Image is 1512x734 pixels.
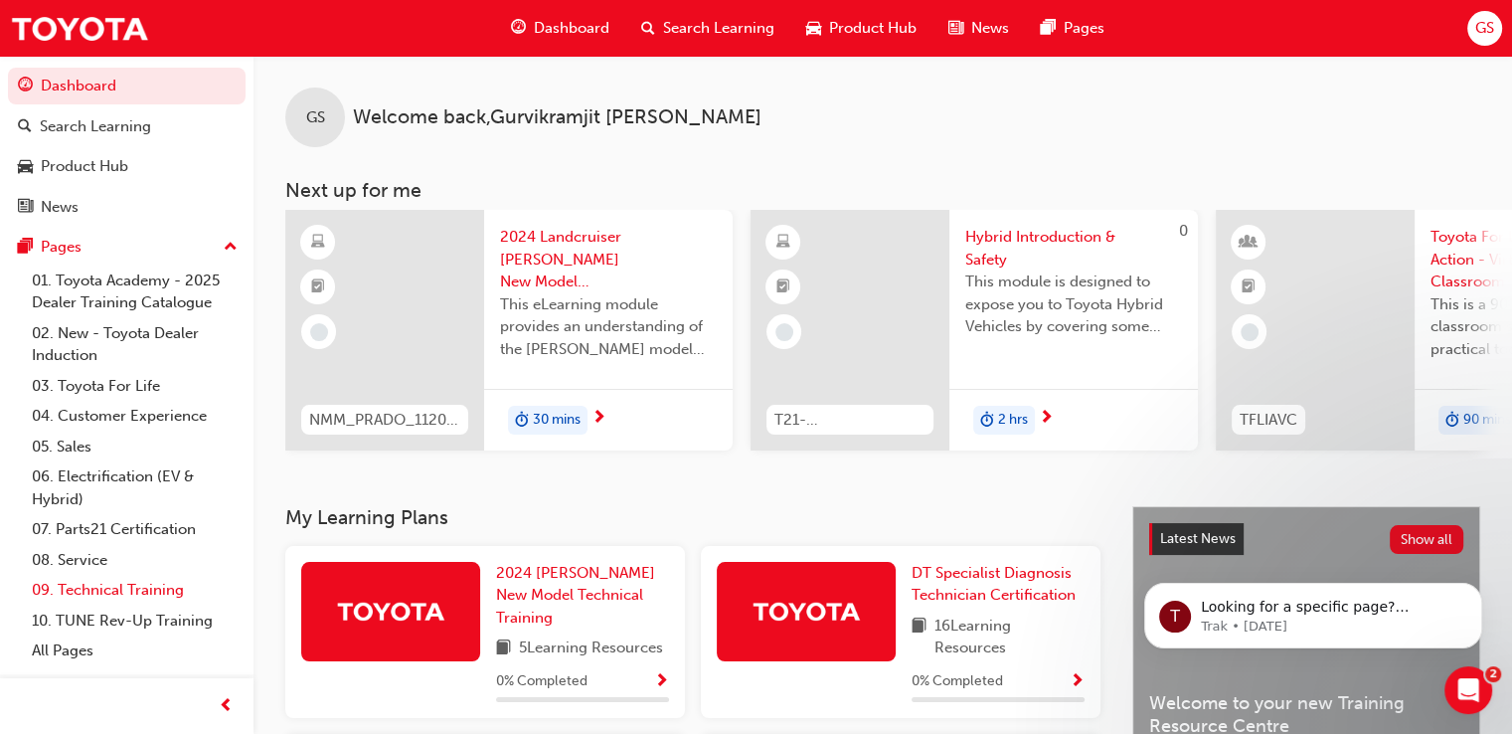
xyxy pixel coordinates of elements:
[495,8,625,49] a: guage-iconDashboard
[18,158,33,176] span: car-icon
[1041,16,1056,41] span: pages-icon
[8,229,246,266] button: Pages
[1025,8,1120,49] a: pages-iconPages
[500,226,717,293] span: 2024 Landcruiser [PERSON_NAME] New Model Mechanisms - Model Outline 1
[285,210,733,451] a: NMM_PRADO_112024_MODULE_12024 Landcruiser [PERSON_NAME] New Model Mechanisms - Model Outline 1Thi...
[1444,666,1492,714] iframe: Intercom live chat
[1242,275,1256,300] span: booktick-icon
[24,266,246,318] a: 01. Toyota Academy - 2025 Dealer Training Catalogue
[24,514,246,545] a: 07. Parts21 Certification
[24,545,246,576] a: 08. Service
[776,275,790,300] span: booktick-icon
[775,323,793,341] span: learningRecordVerb_NONE-icon
[18,239,33,257] span: pages-icon
[24,636,246,666] a: All Pages
[8,68,246,104] a: Dashboard
[752,594,861,629] img: Trak
[934,615,1085,659] span: 16 Learning Resources
[591,410,606,428] span: next-icon
[980,408,994,434] span: duration-icon
[534,17,609,40] span: Dashboard
[790,8,932,49] a: car-iconProduct Hub
[751,210,1198,451] a: 0T21-FOD_HVIS_PREREQHybrid Introduction & SafetyThis module is designed to expose you to Toyota H...
[1160,530,1236,547] span: Latest News
[306,106,325,129] span: GS
[1241,323,1259,341] span: learningRecordVerb_NONE-icon
[41,196,79,219] div: News
[219,694,234,719] span: prev-icon
[224,235,238,261] span: up-icon
[40,115,151,138] div: Search Learning
[1242,230,1256,256] span: learningResourceType_INSTRUCTOR_LED-icon
[1445,408,1459,434] span: duration-icon
[1240,409,1297,432] span: TFLIAVC
[806,16,821,41] span: car-icon
[353,106,761,129] span: Welcome back , Gurvikramjit [PERSON_NAME]
[500,293,717,361] span: This eLearning module provides an understanding of the [PERSON_NAME] model line-up and its Katash...
[932,8,1025,49] a: news-iconNews
[774,409,925,432] span: T21-FOD_HVIS_PREREQ
[1467,11,1502,46] button: GS
[1390,525,1464,554] button: Show all
[519,637,663,661] span: 5 Learning Resources
[24,461,246,514] a: 06. Electrification (EV & Hybrid)
[24,371,246,402] a: 03. Toyota For Life
[253,179,1512,202] h3: Next up for me
[965,226,1182,271] span: Hybrid Introduction & Safety
[496,637,511,661] span: book-icon
[41,155,128,178] div: Product Hub
[496,670,588,693] span: 0 % Completed
[998,409,1028,432] span: 2 hrs
[1114,541,1512,680] iframe: Intercom notifications message
[496,562,669,630] a: 2024 [PERSON_NAME] New Model Technical Training
[18,78,33,95] span: guage-icon
[515,408,529,434] span: duration-icon
[24,401,246,432] a: 04. Customer Experience
[18,199,33,217] span: news-icon
[912,670,1003,693] span: 0 % Completed
[625,8,790,49] a: search-iconSearch Learning
[912,564,1076,605] span: DT Specialist Diagnosis Technician Certification
[336,594,445,629] img: Trak
[912,615,926,659] span: book-icon
[776,230,790,256] span: learningResourceType_ELEARNING-icon
[1179,222,1188,240] span: 0
[41,236,82,259] div: Pages
[1463,409,1511,432] span: 90 mins
[1070,673,1085,691] span: Show Progress
[1039,410,1054,428] span: next-icon
[663,17,774,40] span: Search Learning
[24,318,246,371] a: 02. New - Toyota Dealer Induction
[24,432,246,462] a: 05. Sales
[8,189,246,226] a: News
[641,16,655,41] span: search-icon
[1070,669,1085,694] button: Show Progress
[10,6,149,51] img: Trak
[18,118,32,136] span: search-icon
[309,409,460,432] span: NMM_PRADO_112024_MODULE_1
[285,506,1100,529] h3: My Learning Plans
[948,16,963,41] span: news-icon
[8,148,246,185] a: Product Hub
[24,606,246,637] a: 10. TUNE Rev-Up Training
[24,575,246,606] a: 09. Technical Training
[829,17,917,40] span: Product Hub
[8,108,246,145] a: Search Learning
[912,562,1085,607] a: DT Specialist Diagnosis Technician Certification
[311,275,325,300] span: booktick-icon
[511,16,526,41] span: guage-icon
[1064,17,1104,40] span: Pages
[496,564,655,627] span: 2024 [PERSON_NAME] New Model Technical Training
[1149,523,1463,555] a: Latest NewsShow all
[965,271,1182,338] span: This module is designed to expose you to Toyota Hybrid Vehicles by covering some history of the H...
[971,17,1009,40] span: News
[310,323,328,341] span: learningRecordVerb_NONE-icon
[654,673,669,691] span: Show Progress
[8,64,246,229] button: DashboardSearch LearningProduct HubNews
[311,230,325,256] span: learningResourceType_ELEARNING-icon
